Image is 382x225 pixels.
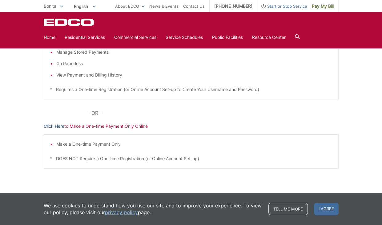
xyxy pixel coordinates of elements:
[50,86,332,93] p: * Requires a One-time Registration (or Online Account Set-up to Create Your Username and Password)
[44,123,64,130] a: Click Here
[56,141,332,148] li: Make a One-time Payment Only
[105,209,138,216] a: privacy policy
[44,123,339,130] p: to Make a One-time Payment Only Online
[44,3,56,9] span: Bonita
[56,49,332,56] li: Manage Stored Payments
[114,34,156,41] a: Commercial Services
[314,203,339,215] span: I agree
[44,34,55,41] a: Home
[212,34,243,41] a: Public Facilities
[56,60,332,67] li: Go Paperless
[166,34,203,41] a: Service Schedules
[115,3,145,10] a: About EDCO
[56,72,332,78] li: View Payment and Billing History
[44,19,95,26] a: EDCD logo. Return to the homepage.
[149,3,179,10] a: News & Events
[50,155,332,162] p: * DOES NOT Require a One-time Registration (or Online Account Set-up)
[44,202,262,216] p: We use cookies to understand how you use our site and to improve your experience. To view our pol...
[183,3,205,10] a: Contact Us
[312,3,334,10] span: Pay My Bill
[252,34,286,41] a: Resource Center
[88,109,338,117] p: - OR -
[268,203,308,215] a: Tell me more
[69,1,100,11] span: English
[65,34,105,41] a: Residential Services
